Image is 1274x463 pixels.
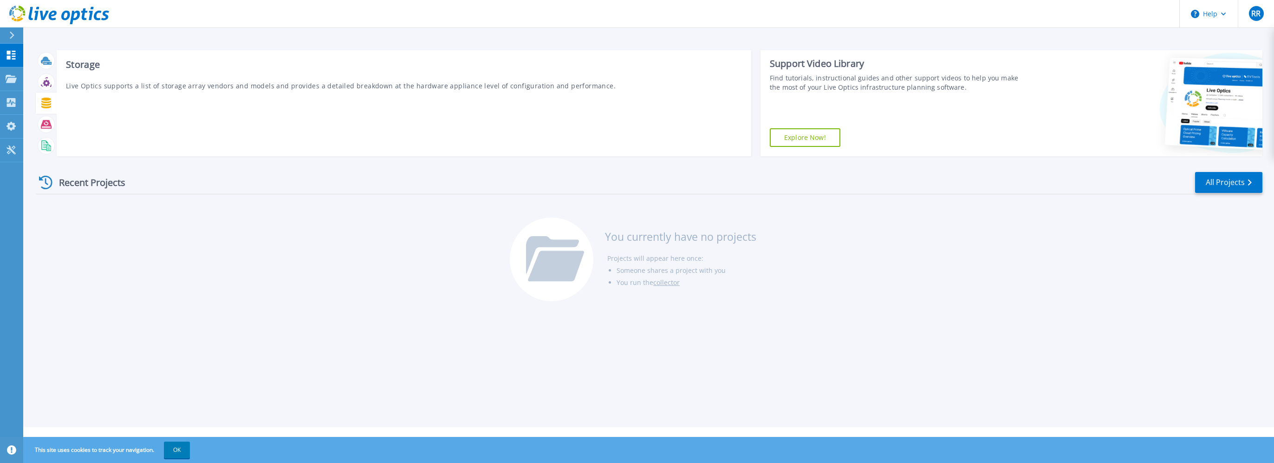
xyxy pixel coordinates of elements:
div: Recent Projects [36,171,138,194]
span: RR [1251,10,1261,17]
a: Explore Now! [770,128,840,147]
div: Support Video Library [770,58,1030,70]
p: Live Optics supports a list of storage array vendors and models and provides a detailed breakdown... [66,81,742,91]
button: OK [164,442,190,458]
h3: Storage [66,60,742,70]
h3: You currently have no projects [605,231,756,242]
span: This site uses cookies to track your navigation. [26,442,190,458]
li: Someone shares a project with you [617,265,756,277]
li: Projects will appear here once: [607,252,756,265]
a: All Projects [1195,172,1262,193]
a: collector [653,278,680,287]
div: Find tutorials, instructional guides and other support videos to help you make the most of your L... [770,73,1030,92]
li: You run the [617,277,756,289]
